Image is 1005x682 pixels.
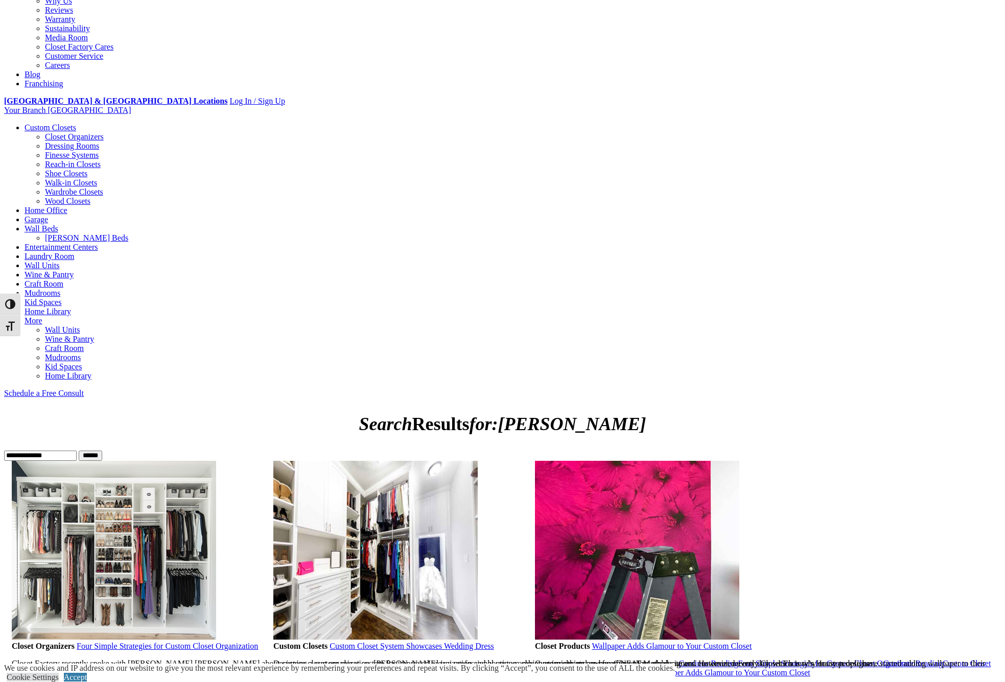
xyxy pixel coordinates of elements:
a: Wine & Pantry [45,335,94,343]
strong: Closet Products [535,642,590,650]
a: Four Simple Strategies for Custom Closet Organization [77,642,258,650]
strong: Closet Organizers [12,642,75,650]
span: Your Branch [4,106,45,114]
img: Custom Closet System Showcases Wedding Dress [273,461,478,640]
a: Garage [25,215,48,224]
a: Wall Units [45,325,80,334]
a: Warranty [45,15,75,23]
a: Kid Spaces [45,362,82,371]
a: Mudrooms [45,353,81,362]
a: Wardrobe Closets [45,187,103,196]
a: Wood Closets [45,197,90,205]
a: Home Library [25,307,71,316]
a: Continue ReadingWallpaper Adds Glamour to Your Custom Closet [591,668,810,677]
strong: Custom Closets [273,642,328,650]
a: Media Room [45,33,88,42]
a: Log In / Sign Up [229,97,285,105]
a: Franchising [25,79,63,88]
a: Shoe Closets [45,169,87,178]
i: Search [359,414,412,434]
a: Closet Factory Cares [45,42,113,51]
img: Four Simple Strategies for Custom Closet Organization [12,461,216,640]
span: Wallpaper Adds Glamour to Your Custom Closet [650,668,810,677]
img: Wallpaper Adds Glamour to Your Custom Closet [535,461,739,640]
a: Home Office [25,206,67,215]
a: Kid Spaces [25,298,61,307]
a: Craft Room [25,279,63,288]
div: We use cookies and IP address on our website to give you the most relevant experience by remember... [4,664,675,673]
a: Home Library [45,371,91,380]
a: [PERSON_NAME] Beds [45,233,128,242]
p: Closet Factory recently spoke with [PERSON_NAME] [PERSON_NAME] about custom closet organization. ... [12,659,920,668]
a: Wine & Pantry [25,270,74,279]
a: Cookie Settings [7,673,59,681]
a: Entertainment Centers [25,243,98,251]
i: for: [469,414,646,434]
h1: Results [4,413,1001,435]
span: [GEOGRAPHIC_DATA] [48,106,131,114]
a: Custom Closets [25,123,76,132]
a: Mudrooms [25,289,60,297]
a: [GEOGRAPHIC_DATA] & [GEOGRAPHIC_DATA] Locations [4,97,227,105]
span: [PERSON_NAME] [498,414,646,434]
a: Reviews [45,6,73,14]
a: Wallpaper Adds Glamour to Your Custom Closet [592,642,752,650]
a: Dressing Rooms [45,142,99,150]
a: Laundry Room [25,252,74,261]
a: Wall Beds [25,224,58,233]
a: Sustainability [45,24,90,33]
a: Walk-in Closets [45,178,97,187]
a: Reach-in Closets [45,160,101,169]
a: Blog [25,70,40,79]
a: Finesse Systems [45,151,99,159]
p: Designing a custom closet system for improved organization and boutique ambiance is nothing new f... [273,659,1001,677]
p: Custom closets are becoming more elaborate and customized every day, which is why many people hav... [535,659,1001,677]
a: Customer Service [45,52,103,60]
a: More menu text will display only on big screen [25,316,42,325]
input: Submit [79,451,102,461]
input: Search.. [4,451,77,461]
a: Custom Closet System Showcases Wedding Dress [330,642,494,650]
a: Schedule a Free Consult (opens a dropdown menu) [4,389,84,397]
a: Wall Units [25,261,59,270]
a: Craft Room [45,344,84,352]
a: Closet Organizers [45,132,104,141]
a: Your Branch [GEOGRAPHIC_DATA] [4,106,131,114]
a: Accept [64,673,87,681]
a: Careers [45,61,70,69]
